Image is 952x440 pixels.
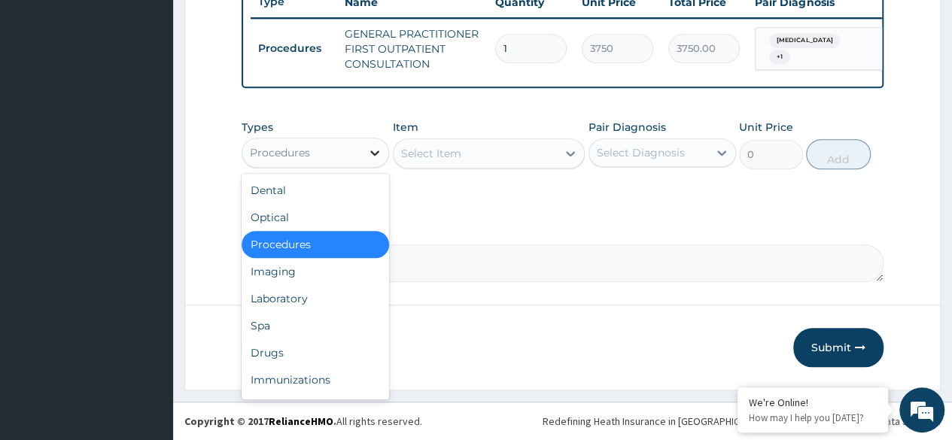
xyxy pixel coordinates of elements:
[337,19,488,79] td: GENERAL PRACTITIONER FIRST OUTPATIENT CONSULTATION
[769,33,840,48] span: [MEDICAL_DATA]
[242,285,389,312] div: Laboratory
[173,402,952,440] footer: All rights reserved.
[269,414,333,428] a: RelianceHMO
[793,328,884,367] button: Submit
[184,414,336,428] strong: Copyright © 2017 .
[247,8,283,44] div: Minimize live chat window
[242,366,389,393] div: Immunizations
[242,312,389,339] div: Spa
[597,145,685,160] div: Select Diagnosis
[250,145,310,160] div: Procedures
[543,414,941,429] div: Redefining Heath Insurance in [GEOGRAPHIC_DATA] using Telemedicine and Data Science!
[28,75,61,113] img: d_794563401_company_1708531726252_794563401
[8,286,287,338] textarea: Type your message and hit 'Enter'
[78,84,253,104] div: Chat with us now
[749,411,877,424] p: How may I help you today?
[769,50,790,65] span: + 1
[87,127,208,279] span: We're online!
[401,146,461,161] div: Select Item
[242,231,389,258] div: Procedures
[806,139,870,169] button: Add
[242,339,389,366] div: Drugs
[749,396,877,409] div: We're Online!
[739,120,793,135] label: Unit Price
[242,393,389,420] div: Others
[393,120,418,135] label: Item
[242,121,273,134] label: Types
[242,177,389,204] div: Dental
[589,120,666,135] label: Pair Diagnosis
[242,204,389,231] div: Optical
[242,223,884,236] label: Comment
[242,258,389,285] div: Imaging
[251,35,337,62] td: Procedures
